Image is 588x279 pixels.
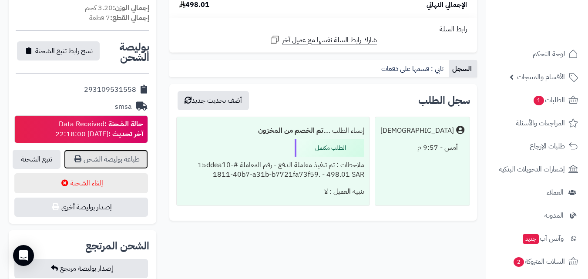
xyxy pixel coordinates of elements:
span: السلات المتروكة [513,255,565,268]
div: أمس - 9:57 م [380,139,464,156]
span: لوحة التحكم [533,48,565,60]
span: إشعارات التحويلات البنكية [499,163,565,175]
span: العملاء [547,186,564,198]
div: رابط السلة [173,24,474,34]
h2: الشحن المرتجع [85,241,149,251]
a: تابي : قسمها على دفعات [378,60,449,77]
img: logo-2.png [529,16,580,34]
div: ملاحظات : تم تنفيذ معاملة الدفع - رقم المعاملة #15ddea10-1811-40b7-a31b-b7721fa73f59. - 498.01 SAR [182,157,365,184]
div: إنشاء الطلب .... [182,122,365,139]
strong: إجمالي القطع: [110,13,149,23]
h2: بوليصة الشحن [101,42,149,63]
a: السجل [449,60,477,77]
strong: حالة الشحنة : [104,119,143,129]
a: إشعارات التحويلات البنكية [491,159,583,180]
span: الأقسام والمنتجات [517,71,565,83]
span: 2 [513,257,524,267]
a: طلبات الإرجاع [491,136,583,157]
a: وآتس آبجديد [491,228,583,249]
button: إلغاء الشحنة [14,173,148,193]
a: طباعة بوليصة الشحن [64,150,148,169]
span: جديد [523,234,539,244]
b: تم الخصم من المخزون [258,125,323,136]
span: وآتس آب [522,232,564,245]
strong: إجمالي الوزن: [113,3,149,13]
span: المدونة [544,209,564,222]
div: [DEMOGRAPHIC_DATA] [380,126,454,136]
div: الطلب مكتمل [295,139,364,157]
a: تتبع الشحنة [13,150,60,169]
span: 1 [533,95,544,105]
strong: آخر تحديث : [108,129,143,139]
span: شارك رابط السلة نفسها مع عميل آخر [282,35,377,45]
button: أضف تحديث جديد [178,91,249,110]
span: الطلبات [533,94,565,106]
button: إصدار بوليصة أخرى [14,198,148,217]
span: نسخ رابط تتبع الشحنة [35,46,93,56]
a: المراجعات والأسئلة [491,113,583,134]
div: 293109531558 [84,85,136,95]
h3: سجل الطلب [418,95,470,106]
a: السلات المتروكة2 [491,251,583,272]
small: 7 قطعة [89,13,149,23]
div: Data Received [DATE] 22:18:00 [55,119,143,139]
small: 3.20 كجم [85,3,149,13]
span: طلبات الإرجاع [530,140,565,152]
div: تنبيه العميل : لا [182,183,365,200]
div: smsa [115,102,132,112]
div: Open Intercom Messenger [13,245,34,266]
a: العملاء [491,182,583,203]
button: نسخ رابط تتبع الشحنة [17,41,100,61]
button: إصدار بوليصة مرتجع [14,259,148,278]
a: لوحة التحكم [491,44,583,64]
a: المدونة [491,205,583,226]
a: شارك رابط السلة نفسها مع عميل آخر [269,34,377,45]
a: الطلبات1 [491,90,583,111]
span: المراجعات والأسئلة [516,117,565,129]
